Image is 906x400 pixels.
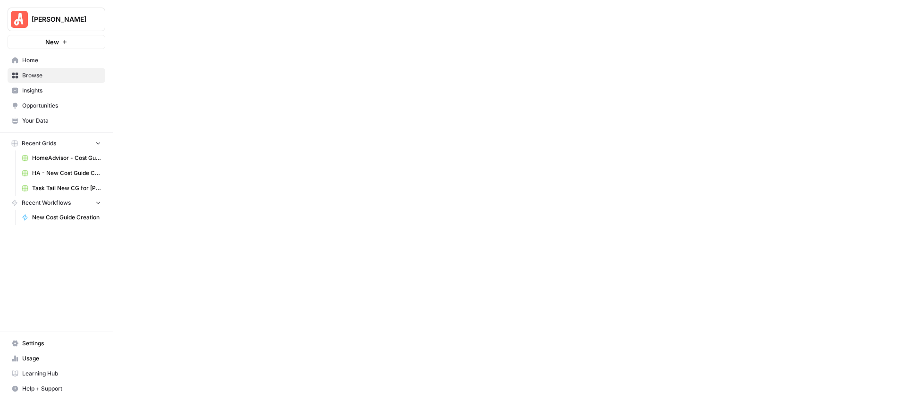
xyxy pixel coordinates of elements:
a: Settings [8,336,105,351]
a: Insights [8,83,105,98]
span: Usage [22,354,101,363]
span: New [45,37,59,47]
img: Angi Logo [11,11,28,28]
span: Browse [22,71,101,80]
a: HomeAdvisor - Cost Guide Updates [17,150,105,166]
span: Recent Workflows [22,199,71,207]
a: Learning Hub [8,366,105,381]
a: Task Tail New CG for [PERSON_NAME] Grid [17,181,105,196]
span: HA - New Cost Guide Creation Grid [32,169,101,177]
span: Home [22,56,101,65]
a: Browse [8,68,105,83]
span: Help + Support [22,384,101,393]
a: Opportunities [8,98,105,113]
span: New Cost Guide Creation [32,213,101,222]
a: HA - New Cost Guide Creation Grid [17,166,105,181]
span: Learning Hub [22,369,101,378]
a: Home [8,53,105,68]
button: New [8,35,105,49]
span: Recent Grids [22,139,56,148]
button: Workspace: Angi [8,8,105,31]
span: Settings [22,339,101,348]
button: Recent Workflows [8,196,105,210]
button: Help + Support [8,381,105,396]
span: HomeAdvisor - Cost Guide Updates [32,154,101,162]
span: Task Tail New CG for [PERSON_NAME] Grid [32,184,101,192]
span: Insights [22,86,101,95]
button: Recent Grids [8,136,105,150]
span: [PERSON_NAME] [32,15,89,24]
span: Your Data [22,117,101,125]
a: New Cost Guide Creation [17,210,105,225]
a: Your Data [8,113,105,128]
a: Usage [8,351,105,366]
span: Opportunities [22,101,101,110]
